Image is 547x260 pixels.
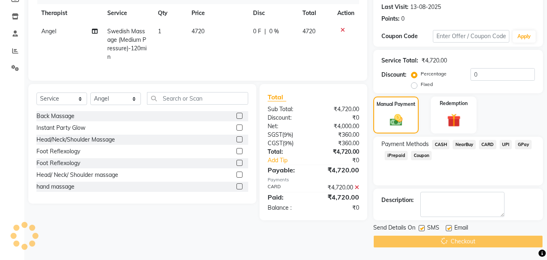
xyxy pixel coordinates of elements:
span: SMS [427,223,439,234]
div: Paid: [262,192,313,202]
div: Service Total: [381,56,418,65]
th: Qty [153,4,187,22]
div: Foot Reflexology [36,147,80,156]
div: Back Massage [36,112,74,120]
span: NearBuy [453,140,476,149]
th: Therapist [36,4,102,22]
label: Fixed [421,81,433,88]
th: Service [102,4,153,22]
span: Email [454,223,468,234]
div: 0 [401,15,404,23]
div: Discount: [262,114,313,122]
div: ₹0 [313,204,365,212]
div: ₹4,720.00 [313,165,365,175]
span: Coupon [411,151,432,160]
img: _cash.svg [386,113,407,127]
a: Add Tip [262,156,322,165]
div: ( ) [262,139,313,148]
div: Payable: [262,165,313,175]
div: Balance : [262,204,313,212]
span: UPI [500,140,512,149]
span: Angel [41,28,56,35]
div: CARD [262,183,313,192]
div: Points: [381,15,400,23]
span: Total [268,93,286,101]
input: Enter Offer / Coupon Code [433,30,509,43]
div: ₹4,720.00 [313,183,365,192]
span: CARD [479,140,496,149]
div: Payments [268,176,359,183]
label: Percentage [421,70,447,77]
span: 4720 [192,28,204,35]
div: ₹360.00 [313,131,365,139]
div: ₹4,720.00 [313,105,365,114]
div: ₹4,000.00 [313,122,365,131]
div: Instant Party Glow [36,124,85,132]
th: Price [187,4,249,22]
span: 0 % [269,27,279,36]
span: CASH [432,140,449,149]
div: Net: [262,122,313,131]
div: 13-08-2025 [410,3,441,11]
div: Foot Reflexology [36,159,80,168]
span: | [264,27,266,36]
label: Manual Payment [377,101,415,108]
span: 4720 [302,28,315,35]
div: ₹360.00 [313,139,365,148]
span: Send Details On [373,223,415,234]
div: Total: [262,148,313,156]
th: Disc [248,4,298,22]
th: Total [298,4,332,22]
div: ₹0 [322,156,366,165]
div: Head/Neck/Shoulder Massage [36,135,115,144]
input: Search or Scan [147,92,248,105]
label: Redemption [440,100,468,107]
div: ₹4,720.00 [421,56,447,65]
span: Swedish Massage (Medium Pressure)-120min [107,28,147,60]
th: Action [332,4,359,22]
span: Payment Methods [381,140,429,148]
div: Description: [381,196,414,204]
div: Last Visit: [381,3,409,11]
span: 0 F [253,27,261,36]
div: ₹4,720.00 [313,192,365,202]
span: SGST [268,131,282,138]
span: iPrepaid [385,151,408,160]
span: CGST [268,140,283,147]
img: _gift.svg [443,112,465,129]
div: Coupon Code [381,32,432,41]
div: ₹4,720.00 [313,148,365,156]
span: 1 [158,28,161,35]
div: Discount: [381,71,407,79]
span: 9% [284,140,292,146]
div: hand massage [36,183,74,191]
span: GPay [515,140,532,149]
div: ( ) [262,131,313,139]
div: Sub Total: [262,105,313,114]
div: Head/ Neck/ Shoulder massage [36,171,118,179]
button: Apply [513,30,536,43]
span: 9% [284,131,292,138]
div: ₹0 [313,114,365,122]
